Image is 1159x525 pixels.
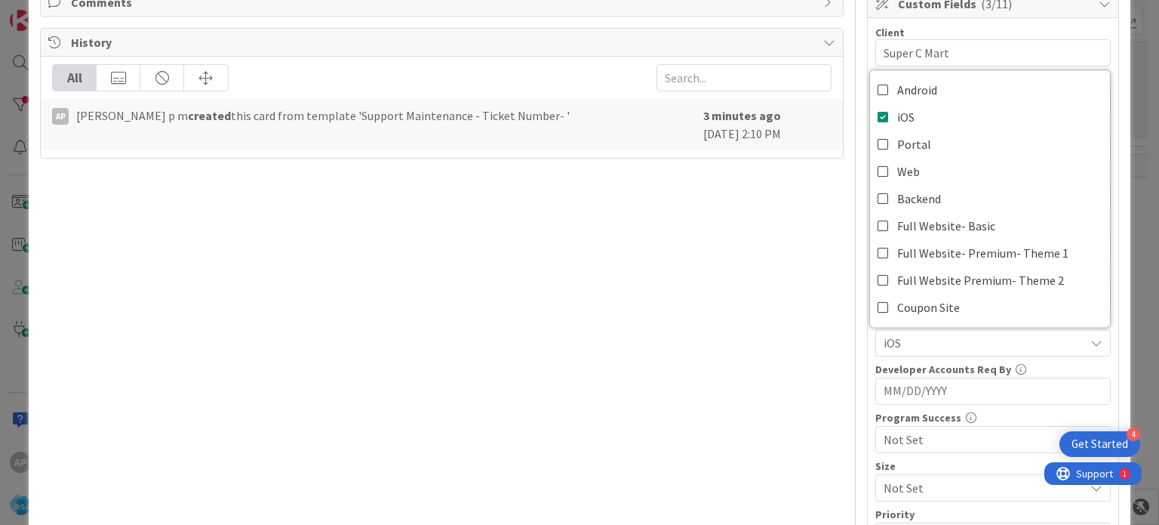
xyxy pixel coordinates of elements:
input: MM/DD/YYYY [884,378,1102,404]
span: Web [897,160,920,183]
span: Android [897,79,937,101]
a: Android [870,76,1110,103]
span: iOS [884,334,1084,352]
label: Client [875,26,905,39]
span: Not Set [884,477,1077,499]
span: [PERSON_NAME] p m this card from template 'Support Maintenance - Ticket Number- ' [76,107,570,125]
a: iOS [870,103,1110,131]
span: History [71,33,815,51]
a: Coupon Site [870,294,1110,321]
span: Full Website- Premium- Theme 1 [897,242,1068,264]
div: Ap [52,108,69,125]
b: created [188,108,231,123]
div: Program Success [875,412,1111,423]
span: Backend [897,187,941,210]
a: Full Website- Premium- Theme 1 [870,239,1110,267]
a: Web [870,158,1110,185]
div: Size [875,461,1111,471]
span: Full Website Premium- Theme 2 [897,269,1064,292]
input: Search... [656,64,832,91]
div: Developer Accounts Req By [875,364,1111,375]
div: All [53,65,97,91]
div: Get Started [1071,437,1128,452]
div: Priority [875,509,1111,520]
a: Full Website Premium- Theme 2 [870,267,1110,294]
div: [DATE] 2:10 PM [703,107,832,143]
span: Portal [897,133,931,156]
a: Full Website- Basic [870,212,1110,239]
span: Not Set [884,431,1084,449]
div: Open Get Started checklist, remaining modules: 4 [1059,431,1140,457]
div: 1 [78,6,82,18]
a: Portal [870,131,1110,158]
span: Coupon Site [897,296,960,319]
span: iOS [897,106,915,128]
a: Backend [870,185,1110,212]
span: Support [32,2,69,20]
div: 4 [1127,428,1140,441]
span: Full Website- Basic [897,215,995,237]
b: 3 minutes ago [703,108,781,123]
